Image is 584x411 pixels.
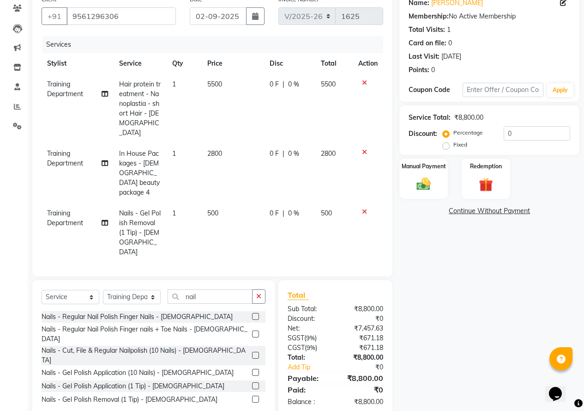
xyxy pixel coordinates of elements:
[409,65,429,75] div: Points:
[119,149,160,196] span: In House Packages - [DEMOGRAPHIC_DATA] beauty package 4
[42,346,248,365] div: Nails - Cut, File & Regular Nailpolish (10 Nails) - [DEMOGRAPHIC_DATA]
[545,374,575,402] iframe: chat widget
[66,7,176,25] input: Search by Name/Mobile/Email/Code
[288,344,305,352] span: CGST
[402,162,446,171] label: Manual Payment
[321,209,332,217] span: 500
[281,333,336,343] div: ( )
[335,304,390,314] div: ₹8,800.00
[167,53,202,74] th: Qty
[172,149,176,158] span: 1
[447,25,451,35] div: 1
[344,362,390,372] div: ₹0
[283,80,284,89] span: |
[119,209,161,256] span: Nails - Gel Polish Removal (1 Tip) - [DEMOGRAPHIC_DATA]
[288,149,299,159] span: 0 %
[335,353,390,362] div: ₹8,800.00
[270,149,279,159] span: 0 F
[270,209,279,218] span: 0 F
[441,52,461,61] div: [DATE]
[42,36,390,53] div: Services
[412,176,435,192] img: _cash.svg
[401,206,578,216] a: Continue Without Payment
[335,333,390,343] div: ₹671.18
[409,85,463,95] div: Coupon Code
[335,343,390,353] div: ₹671.18
[288,290,309,300] span: Total
[281,343,336,353] div: ( )
[335,384,390,395] div: ₹0
[42,53,114,74] th: Stylist
[409,52,440,61] div: Last Visit:
[281,373,336,384] div: Payable:
[270,80,279,89] span: 0 F
[353,53,383,74] th: Action
[42,7,67,25] button: +91
[306,334,315,342] span: 9%
[207,209,218,217] span: 500
[207,80,222,88] span: 5500
[335,314,390,324] div: ₹0
[409,38,446,48] div: Card on file:
[42,368,234,378] div: Nails - Gel Polish Application (10 Nails) - [DEMOGRAPHIC_DATA]
[283,149,284,159] span: |
[321,80,336,88] span: 5500
[335,397,390,407] div: ₹8,800.00
[475,176,497,193] img: _gift.svg
[453,129,483,137] label: Percentage
[114,53,167,74] th: Service
[448,38,452,48] div: 0
[281,324,336,333] div: Net:
[283,209,284,218] span: |
[315,53,353,74] th: Total
[281,353,336,362] div: Total:
[42,312,233,322] div: Nails - Regular Nail Polish Finger Nails - [DEMOGRAPHIC_DATA]
[453,141,467,149] label: Fixed
[281,397,336,407] div: Balance :
[409,25,445,35] div: Total Visits:
[42,395,217,405] div: Nails - Gel Polish Removal (1 Tip) - [DEMOGRAPHIC_DATA]
[281,384,336,395] div: Paid:
[47,209,83,227] span: Training Department
[172,80,176,88] span: 1
[454,113,483,123] div: ₹8,800.00
[409,12,449,21] div: Membership:
[409,129,437,139] div: Discount:
[409,12,570,21] div: No Active Membership
[335,373,390,384] div: ₹8,800.00
[321,149,336,158] span: 2800
[281,314,336,324] div: Discount:
[281,362,344,372] a: Add Tip
[202,53,264,74] th: Price
[47,80,83,98] span: Training Department
[307,344,315,351] span: 9%
[47,149,83,167] span: Training Department
[42,381,224,391] div: Nails - Gel Polish Application (1 Tip) - [DEMOGRAPHIC_DATA]
[207,149,222,158] span: 2800
[547,83,573,97] button: Apply
[288,334,304,342] span: SGST
[288,80,299,89] span: 0 %
[431,65,435,75] div: 0
[168,289,253,304] input: Search or Scan
[172,209,176,217] span: 1
[463,83,543,97] input: Enter Offer / Coupon Code
[335,324,390,333] div: ₹7,457.63
[281,304,336,314] div: Sub Total:
[288,209,299,218] span: 0 %
[409,113,451,123] div: Service Total:
[119,80,161,137] span: Hair protein treatment - Nanoplastia - short Hair - [DEMOGRAPHIC_DATA]
[264,53,315,74] th: Disc
[470,162,502,171] label: Redemption
[42,325,248,344] div: Nails - Regular Nail Polish Finger nails + Toe Nails - [DEMOGRAPHIC_DATA]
